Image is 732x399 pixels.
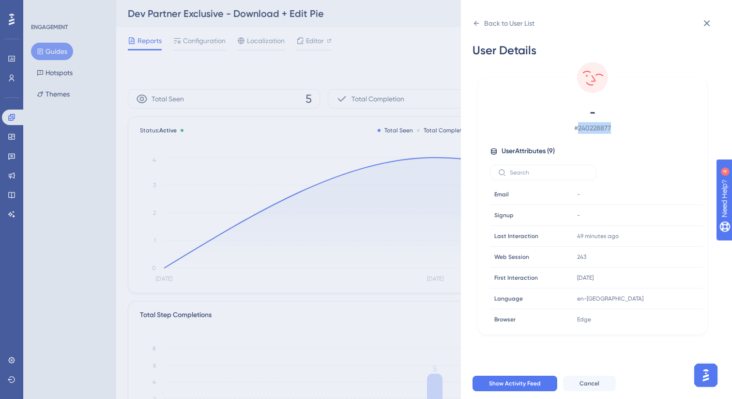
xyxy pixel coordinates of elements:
[473,43,713,58] div: User Details
[484,17,534,29] div: Back to User List
[507,122,678,134] span: # 240228877
[494,253,529,261] span: Web Session
[577,274,594,281] time: [DATE]
[494,232,538,240] span: Last Interaction
[577,191,580,198] span: -
[494,274,538,282] span: First Interaction
[502,145,555,157] span: User Attributes ( 9 )
[577,316,591,323] span: Edge
[577,253,586,261] span: 243
[507,105,678,120] span: -
[489,380,541,387] span: Show Activity Feed
[23,2,61,14] span: Need Help?
[494,295,523,303] span: Language
[577,233,619,239] time: 49 minutes ago
[473,376,557,391] button: Show Activity Feed
[67,5,70,13] div: 4
[494,191,509,198] span: Email
[577,295,643,303] span: en-[GEOGRAPHIC_DATA]
[510,169,588,176] input: Search
[494,316,516,323] span: Browser
[494,211,514,219] span: Signup
[563,376,616,391] button: Cancel
[579,380,599,387] span: Cancel
[691,361,720,390] iframe: UserGuiding AI Assistant Launcher
[577,211,580,219] span: -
